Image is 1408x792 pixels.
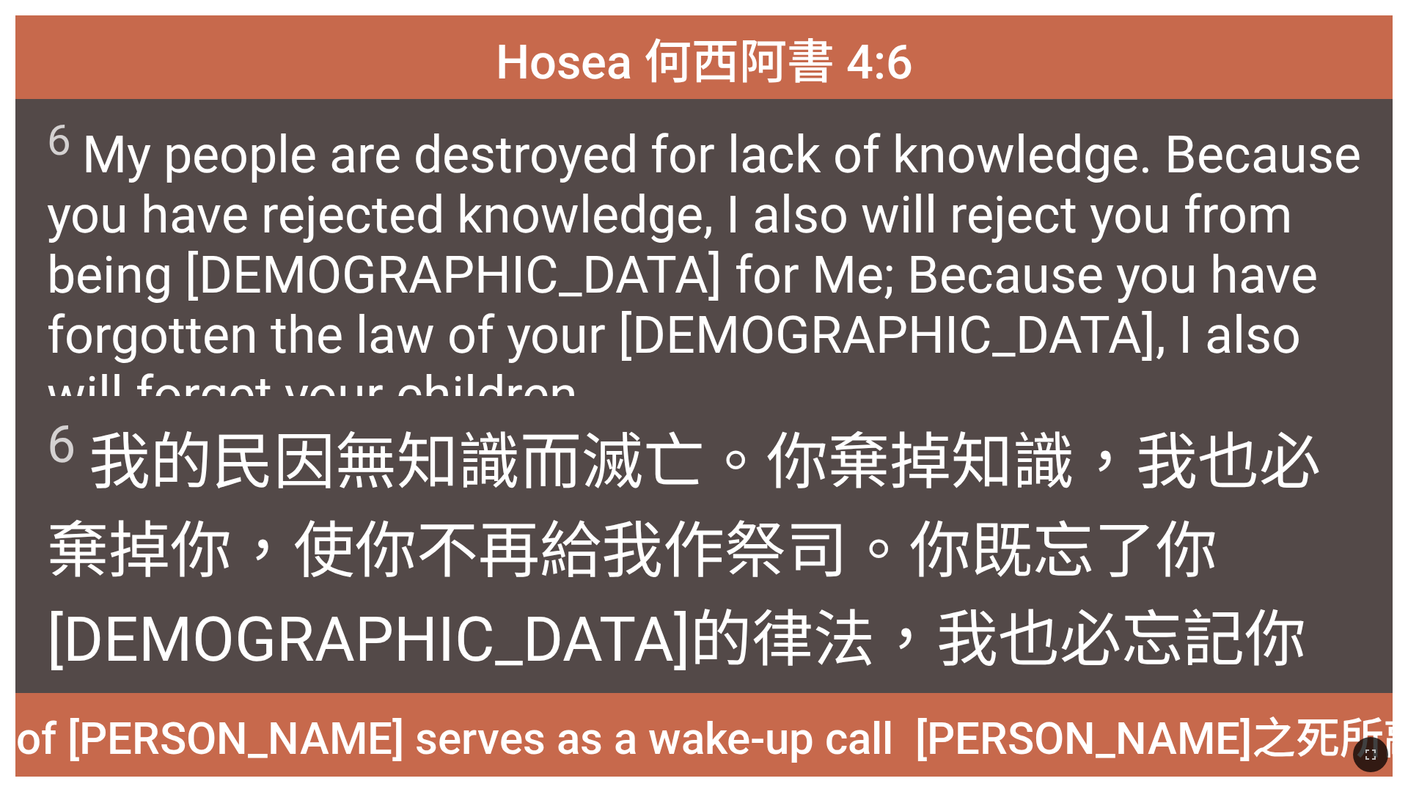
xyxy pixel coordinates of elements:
span: My people are destroyed for lack of knowledge. Because you have rejected knowledge, I also will r... [47,115,1361,425]
wh3988: 你，使你不再給我作祭司 [47,515,1306,765]
sup: 6 [47,414,76,474]
wh1847: 而滅亡 [47,426,1321,765]
span: Hosea 何西阿書 4:6 [496,23,913,92]
wh5971: 因無知識 [47,426,1321,765]
wh1121: 。 [232,692,293,765]
span: 我的民 [47,412,1361,767]
wh7911: 了你 [DEMOGRAPHIC_DATA] [47,515,1306,765]
sup: 6 [47,115,71,165]
wh3547: 。你既忘 [47,515,1306,765]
